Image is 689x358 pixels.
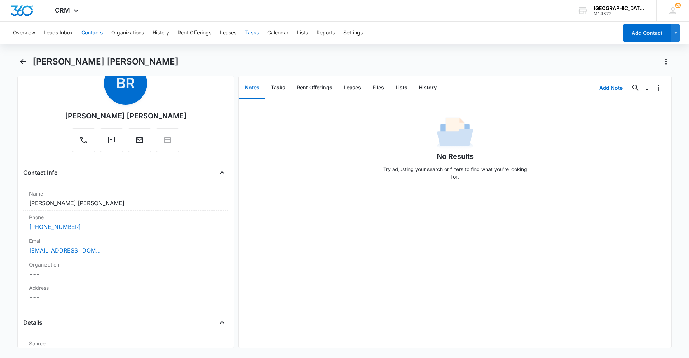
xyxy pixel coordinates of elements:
[660,56,672,67] button: Actions
[55,6,70,14] span: CRM
[594,11,646,16] div: account id
[111,22,144,44] button: Organizations
[29,246,101,255] a: [EMAIL_ADDRESS][DOMAIN_NAME]
[641,82,653,94] button: Filters
[100,128,123,152] button: Text
[23,234,228,258] div: Email[EMAIL_ADDRESS][DOMAIN_NAME]
[23,318,42,327] h4: Details
[23,211,228,234] div: Phone[PHONE_NUMBER]
[594,5,646,11] div: account name
[653,82,664,94] button: Overflow Menu
[437,151,474,162] h1: No Results
[23,281,228,305] div: Address---
[29,222,81,231] a: [PHONE_NUMBER]
[582,79,630,96] button: Add Note
[29,270,222,278] dd: ---
[343,22,363,44] button: Settings
[29,293,222,302] dd: ---
[220,22,236,44] button: Leases
[44,22,73,44] button: Leads Inbox
[29,199,222,207] dd: [PERSON_NAME] [PERSON_NAME]
[317,22,335,44] button: Reports
[29,340,222,347] label: Source
[380,165,530,180] p: Try adjusting your search or filters to find what you’re looking for.
[72,140,95,146] a: Call
[675,3,681,8] span: 28
[128,128,151,152] button: Email
[630,82,641,94] button: Search...
[104,62,147,105] span: BR
[245,22,259,44] button: Tasks
[29,213,222,221] label: Phone
[23,168,58,177] h4: Contact Info
[216,317,228,328] button: Close
[265,77,291,99] button: Tasks
[338,77,367,99] button: Leases
[29,190,222,197] label: Name
[29,261,222,268] label: Organization
[65,110,187,121] div: [PERSON_NAME] [PERSON_NAME]
[297,22,308,44] button: Lists
[23,187,228,211] div: Name[PERSON_NAME] [PERSON_NAME]
[29,237,222,245] label: Email
[437,115,473,151] img: No Data
[153,22,169,44] button: History
[23,258,228,281] div: Organization---
[178,22,211,44] button: Rent Offerings
[390,77,413,99] button: Lists
[367,77,390,99] button: Files
[72,128,95,152] button: Call
[413,77,442,99] button: History
[239,77,265,99] button: Notes
[216,167,228,178] button: Close
[13,22,35,44] button: Overview
[29,284,222,292] label: Address
[17,56,28,67] button: Back
[623,24,671,42] button: Add Contact
[100,140,123,146] a: Text
[81,22,103,44] button: Contacts
[33,56,178,67] h1: [PERSON_NAME] [PERSON_NAME]
[267,22,289,44] button: Calendar
[675,3,681,8] div: notifications count
[128,140,151,146] a: Email
[291,77,338,99] button: Rent Offerings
